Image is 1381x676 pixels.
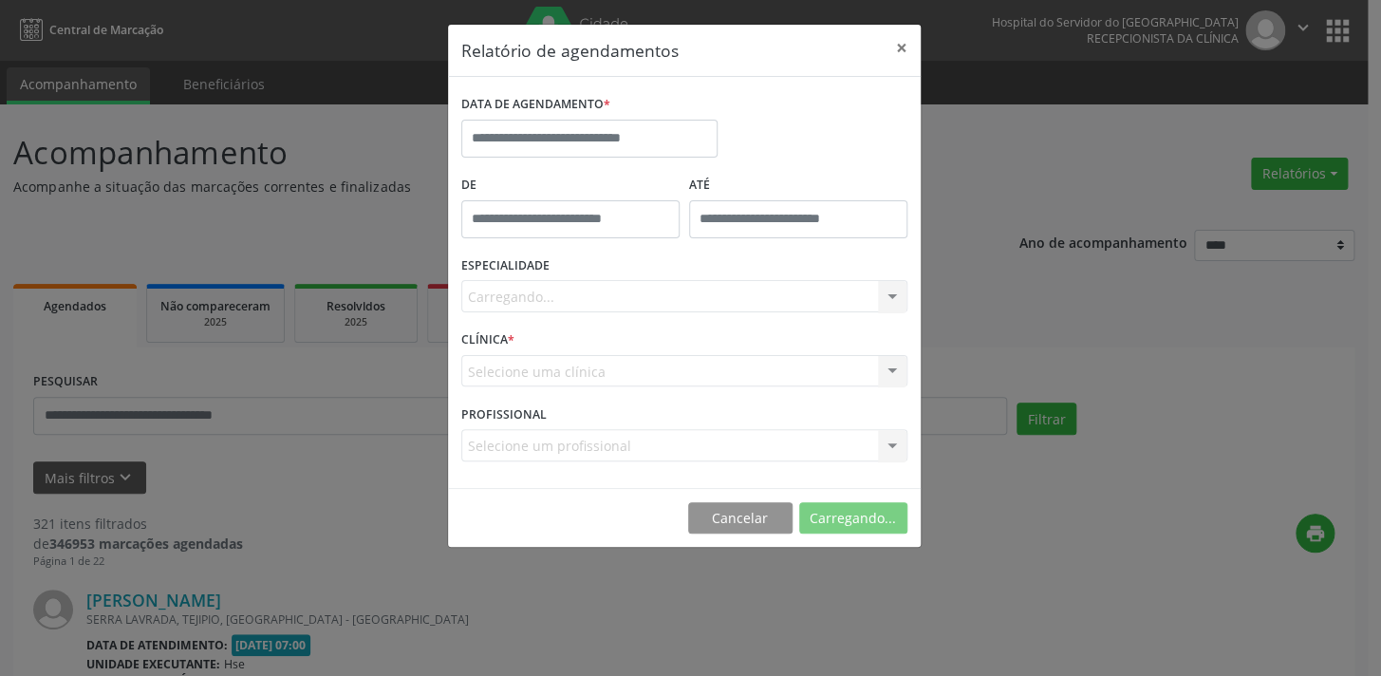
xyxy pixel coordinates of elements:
button: Cancelar [688,502,793,535]
label: PROFISSIONAL [461,400,547,429]
h5: Relatório de agendamentos [461,38,679,63]
label: ATÉ [689,171,907,200]
label: DATA DE AGENDAMENTO [461,90,610,120]
label: De [461,171,680,200]
label: ESPECIALIDADE [461,252,550,281]
button: Carregando... [799,502,907,535]
button: Close [883,25,921,71]
label: CLÍNICA [461,326,514,355]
